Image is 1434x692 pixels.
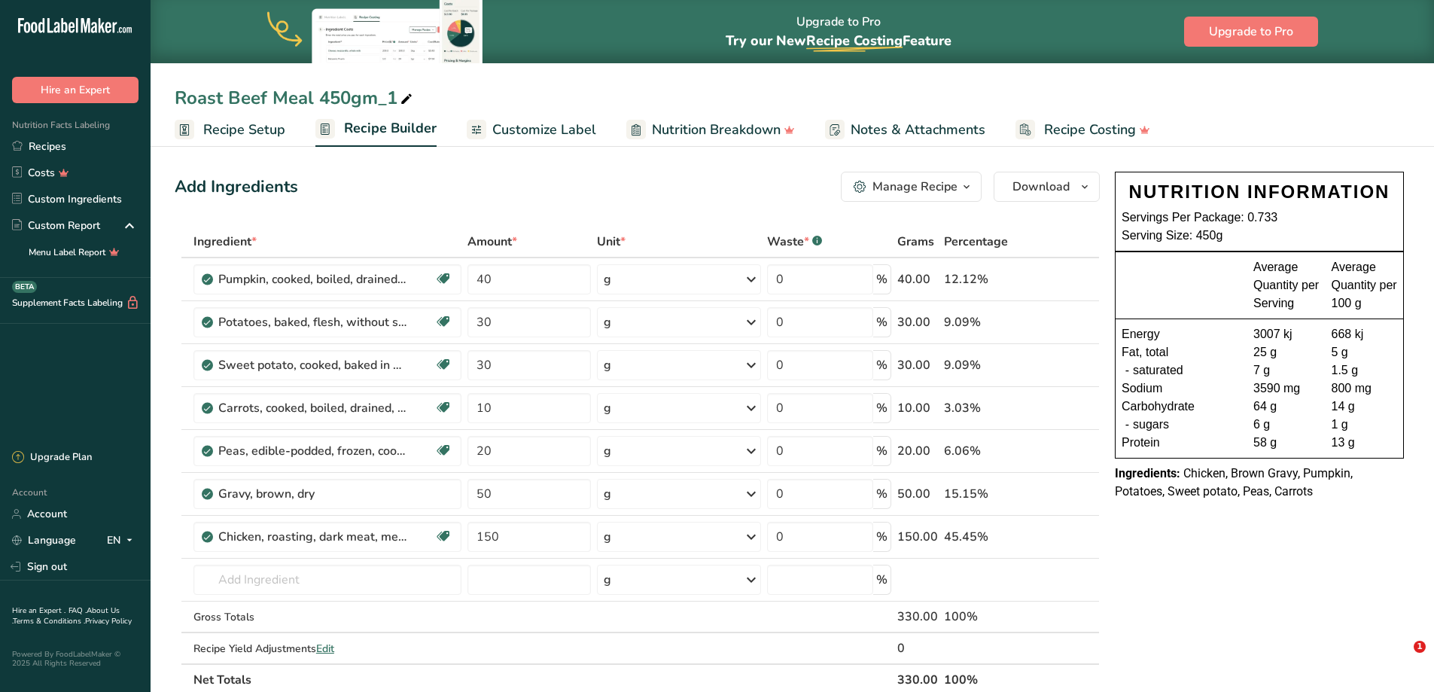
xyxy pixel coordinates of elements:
div: BETA [12,281,37,293]
input: Add Ingredient [193,565,461,595]
div: Gross Totals [193,609,461,625]
div: g [604,528,611,546]
div: 12.12% [944,270,1028,288]
div: Powered By FoodLabelMaker © 2025 All Rights Reserved [12,650,139,668]
div: EN [107,532,139,550]
div: 40.00 [897,270,938,288]
div: 50.00 [897,485,938,503]
div: g [604,356,611,374]
div: Recipe Yield Adjustments [193,641,461,657]
div: g [604,313,611,331]
div: 13 g [1332,434,1398,452]
div: 1 g [1332,416,1398,434]
div: g [604,270,611,288]
span: Fat, total [1122,343,1168,361]
div: Waste [767,233,822,251]
div: 330.00 [897,608,938,626]
div: Average Quantity per 100 g [1332,258,1398,312]
div: g [604,399,611,417]
div: 14 g [1332,398,1398,416]
a: Recipe Costing [1015,113,1150,147]
span: Grams [897,233,934,251]
span: Protein [1122,434,1160,452]
div: 0 [897,639,938,657]
button: Hire an Expert [12,77,139,103]
a: Notes & Attachments [825,113,985,147]
div: 100% [944,608,1028,626]
span: Recipe Builder [344,118,437,139]
a: Language [12,527,76,553]
span: Sodium [1122,380,1162,398]
div: 6 g [1253,416,1320,434]
div: 6.06% [944,442,1028,460]
div: 20.00 [897,442,938,460]
div: Roast Beef Meal 450gm_1 [175,84,416,111]
span: Customize Label [492,120,596,140]
div: Custom Report [12,218,100,233]
div: Serving Size: 450g [1122,227,1397,245]
div: Average Quantity per Serving [1253,258,1320,312]
div: 9.09% [944,356,1028,374]
div: Sweet potato, cooked, baked in skin, flesh, without salt [218,356,406,374]
div: 3007 kj [1253,325,1320,343]
span: Chicken, Brown Gravy, Pumpkin, Potatoes, Sweet potato, Peas, Carrots [1115,466,1353,498]
a: Hire an Expert . [12,605,65,616]
div: 668 kj [1332,325,1398,343]
div: Add Ingredients [175,175,298,200]
span: Upgrade to Pro [1209,23,1293,41]
div: - [1122,361,1133,380]
div: Upgrade to Pro [726,1,951,63]
div: - [1122,416,1133,434]
div: NUTRITION INFORMATION [1122,178,1397,206]
span: Energy [1122,325,1160,343]
div: 58 g [1253,434,1320,452]
div: Potatoes, baked, flesh, without salt [218,313,406,331]
span: Recipe Setup [203,120,285,140]
span: Ingredient [193,233,257,251]
button: Download [994,172,1100,202]
span: Download [1012,178,1070,196]
span: Unit [597,233,626,251]
span: Notes & Attachments [851,120,985,140]
div: 7 g [1253,361,1320,380]
span: Percentage [944,233,1008,251]
span: Nutrition Breakdown [652,120,781,140]
div: Pumpkin, cooked, boiled, drained, without salt [218,270,406,288]
div: Servings Per Package: 0.733 [1122,209,1397,227]
a: FAQ . [69,605,87,616]
a: About Us . [12,605,120,626]
span: Try our New Feature [726,32,951,50]
a: Terms & Conditions . [13,616,85,626]
a: Privacy Policy [85,616,132,626]
div: Upgrade Plan [12,450,92,465]
div: 5 g [1332,343,1398,361]
span: Carbohydrate [1122,398,1195,416]
span: saturated [1133,361,1183,380]
div: 45.45% [944,528,1028,546]
button: Upgrade to Pro [1184,17,1318,47]
div: 64 g [1253,398,1320,416]
span: 1 [1414,641,1426,653]
div: 3.03% [944,399,1028,417]
span: sugars [1133,416,1169,434]
span: Ingredients: [1115,466,1180,480]
div: Chicken, roasting, dark meat, meat only, cooked, roasted [218,528,406,546]
div: Gravy, brown, dry [218,485,406,503]
iframe: Intercom live chat [1383,641,1419,677]
div: 1.5 g [1332,361,1398,380]
a: Recipe Builder [315,111,437,148]
div: Manage Recipe [872,178,958,196]
div: g [604,485,611,503]
div: 30.00 [897,356,938,374]
div: Carrots, cooked, boiled, drained, without salt [218,399,406,417]
div: 9.09% [944,313,1028,331]
span: Recipe Costing [1044,120,1136,140]
div: 10.00 [897,399,938,417]
div: g [604,571,611,589]
div: g [604,442,611,460]
div: 25 g [1253,343,1320,361]
div: Peas, edible-podded, frozen, cooked, boiled, drained, with salt [218,442,406,460]
div: 150.00 [897,528,938,546]
div: 15.15% [944,485,1028,503]
a: Recipe Setup [175,113,285,147]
